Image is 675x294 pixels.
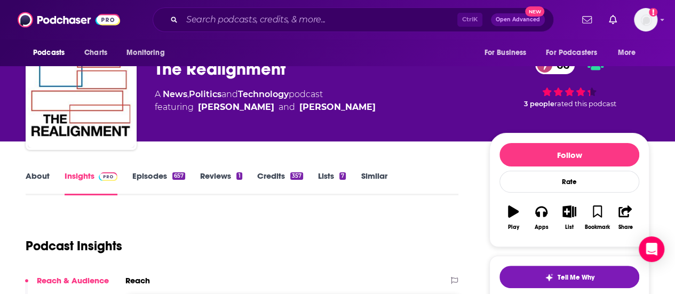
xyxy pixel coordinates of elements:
[33,45,65,60] span: Podcasts
[457,13,482,27] span: Ctrl K
[527,198,555,237] button: Apps
[618,45,636,60] span: More
[610,43,649,63] button: open menu
[545,273,553,282] img: tell me why sparkle
[132,171,185,195] a: Episodes657
[18,10,120,30] img: Podchaser - Follow, Share and Rate Podcasts
[84,45,107,60] span: Charts
[565,224,574,231] div: List
[339,172,346,180] div: 7
[508,224,519,231] div: Play
[163,89,187,99] a: News
[583,198,611,237] button: Bookmark
[299,101,376,114] a: Marshall Kosloff
[198,101,274,114] a: Saagar Enjeti
[554,100,616,108] span: rated this podcast
[496,17,540,22] span: Open Advanced
[290,172,303,180] div: 357
[535,224,549,231] div: Apps
[585,224,610,231] div: Bookmark
[499,266,639,288] button: tell me why sparkleTell Me Why
[499,143,639,166] button: Follow
[28,41,134,148] img: The Realignment
[182,11,457,28] input: Search podcasts, credits, & more...
[546,45,597,60] span: For Podcasters
[125,275,150,285] h2: Reach
[634,8,657,31] span: Logged in as AtriaBooks
[489,49,649,115] div: 66 3 peoplerated this podcast
[126,45,164,60] span: Monitoring
[187,89,189,99] span: ,
[200,171,242,195] a: Reviews1
[558,273,594,282] span: Tell Me Why
[221,89,238,99] span: and
[77,43,114,63] a: Charts
[555,198,583,237] button: List
[26,43,78,63] button: open menu
[618,224,632,231] div: Share
[578,11,596,29] a: Show notifications dropdown
[189,89,221,99] a: Politics
[499,171,639,193] div: Rate
[99,172,117,181] img: Podchaser Pro
[477,43,539,63] button: open menu
[634,8,657,31] button: Show profile menu
[539,43,613,63] button: open menu
[155,88,376,114] div: A podcast
[361,171,387,195] a: Similar
[257,171,303,195] a: Credits357
[26,171,50,195] a: About
[605,11,621,29] a: Show notifications dropdown
[172,172,185,180] div: 657
[26,238,122,254] h1: Podcast Insights
[236,172,242,180] div: 1
[499,198,527,237] button: Play
[37,275,109,285] p: Reach & Audience
[612,198,639,237] button: Share
[491,13,545,26] button: Open AdvancedNew
[153,7,554,32] div: Search podcasts, credits, & more...
[65,171,117,195] a: InsightsPodchaser Pro
[639,236,664,262] div: Open Intercom Messenger
[155,101,376,114] span: featuring
[279,101,295,114] span: and
[484,45,526,60] span: For Business
[318,171,346,195] a: Lists7
[525,6,544,17] span: New
[238,89,289,99] a: Technology
[649,8,657,17] svg: Add a profile image
[524,100,554,108] span: 3 people
[119,43,178,63] button: open menu
[634,8,657,31] img: User Profile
